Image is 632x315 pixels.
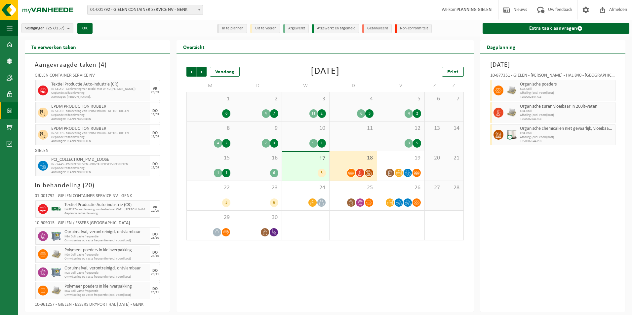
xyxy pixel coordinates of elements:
span: KGA Colli [520,87,613,91]
div: 11 [309,109,318,118]
div: 9 [309,139,318,148]
span: Opruimafval, verontreinigd, ontvlambaar [64,229,148,235]
div: DO [152,131,158,135]
span: 15 [190,155,230,162]
span: 20 [428,155,441,162]
span: KGA Colli vaste frequentie [64,235,148,239]
span: 17 [285,155,326,162]
span: 01-001792 - GIELEN CONTAINER SERVICE NV - GENK [88,5,203,15]
span: Aanvrager: PLANNING GIELEN [51,139,148,143]
span: 20 [85,182,92,189]
div: 6 [222,109,230,118]
div: VR [153,205,157,209]
img: LP-PA-00000-WDN-11 [51,249,61,259]
li: Geannuleerd [362,24,392,33]
span: Omwisseling op vaste frequentie (excl. voorrijkost) [64,275,148,279]
li: Non-conformiteit [395,24,432,33]
div: DO [152,232,158,236]
div: 1 [214,169,222,177]
span: 13 [428,125,441,132]
span: T250002644718 [520,95,613,99]
button: OK [77,23,93,34]
td: V [377,80,425,92]
span: 25 [333,184,374,192]
div: 4 [262,109,270,118]
span: 18 [333,155,374,162]
span: EPDM PRODUCTION RUBBER [51,104,148,109]
img: LP-PA-00000-WDN-11 [51,286,61,296]
div: 4 [405,109,413,118]
div: 18/09 [151,113,159,116]
span: Aanvrager: PLANNING GIELEN [51,117,148,121]
h2: Overzicht [177,40,211,53]
span: Aanvrager: PLANNING GIELEN [51,170,148,174]
span: Print [447,69,458,75]
span: 11 [333,125,374,132]
span: 7 [448,95,460,103]
td: W [282,80,330,92]
td: D [330,80,377,92]
span: 21 [448,155,460,162]
span: Aanvrager: [PERSON_NAME]. [51,95,148,99]
div: DO [152,109,158,113]
div: [DATE] [311,67,339,77]
td: M [186,80,234,92]
span: 29 [190,214,230,221]
span: Organische poeders [520,82,613,87]
span: 14 [448,125,460,132]
h2: Te verwerken taken [25,40,83,53]
span: Vestigingen [25,23,64,33]
img: PB-IC-CU [507,130,517,140]
div: 3 [405,139,413,148]
span: KGA Colli vaste frequentie [64,253,148,257]
span: T250002644718 [520,117,613,121]
div: GIELEN [35,149,160,155]
span: Opruimafval, verontreinigd, ontvlambaar [64,266,148,271]
span: Polymeer poeders in kleinverpakking [64,248,148,253]
span: KGA Colli vaste frequentie [64,271,148,275]
h3: Aangevraagde taken ( ) [35,60,160,70]
div: VR [153,87,157,91]
div: GIELEN CONTAINER SERVICE NV [35,73,160,80]
span: EPDM PRODUCTION RUBBER [51,126,148,131]
li: Afgewerkt [283,24,309,33]
div: 1 [318,139,326,148]
div: 01-001792 - GIELEN CONTAINER SERVICE NV - GENK [35,194,160,200]
div: 20/11 [151,291,159,294]
span: 9 [237,125,278,132]
span: PCI_COLLECTION_PMD_LOOSE [51,157,148,162]
div: 1 [222,169,230,177]
span: Omwisseling op vaste frequentie (excl. voorrijkost) [64,293,148,297]
strong: PLANNING GIELEN [456,7,492,12]
div: 19/09 [151,209,159,213]
span: IN-SELFD - Aanlevering van textiel met W-FL ([PERSON_NAME]) [51,87,148,91]
span: 2 [237,95,278,103]
span: T250002644718 [520,139,613,143]
div: 18/09 [151,166,159,169]
div: 7 [270,109,278,118]
h3: In behandeling ( ) [35,181,160,191]
span: 8 [190,125,230,132]
span: Textiel Productie Auto-industrie (CR) [64,202,148,208]
img: PB-AP-0800-MET-02-01 [51,231,61,241]
span: KGA Colli [520,109,613,113]
a: Print [442,67,464,77]
span: KGA Colli vaste frequentie [64,289,148,293]
img: BL-SO-LV [51,204,61,214]
span: 4 [333,95,374,103]
div: 2 [222,139,230,148]
div: 10-961257 - GIELEN - ESSERS DRYPORT HAL [DATE] - GENK [35,302,160,309]
span: Volgende [197,67,207,77]
button: Vestigingen(257/257) [21,23,73,33]
span: Organische zuren vloeibaar in 200lt-vaten [520,104,613,109]
span: Geplande zelfaanlevering [51,166,148,170]
span: 4 [101,62,104,68]
span: Omwisseling op vaste frequentie (excl. voorrijkost) [64,257,148,261]
h3: [DATE] [490,60,615,70]
div: 23/10 [151,236,159,240]
img: PB-AP-0800-MET-02-01 [51,267,61,277]
td: Z [425,80,444,92]
span: 30 [237,214,278,221]
span: 19 [380,155,421,162]
span: IN-SELFD - aanlevering van EPDM schuim - NITTO - GIELEN [51,109,148,113]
